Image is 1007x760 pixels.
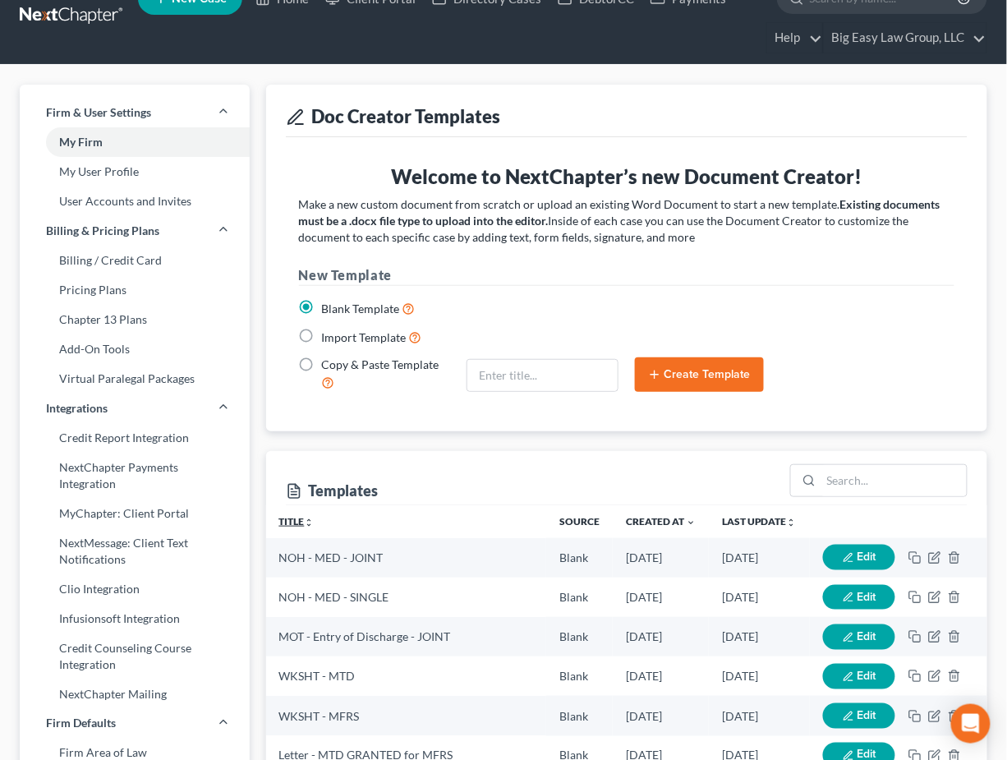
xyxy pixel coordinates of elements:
a: Firm Defaults [20,709,250,739]
button: Edit [823,545,895,570]
td: [DATE] [709,656,810,696]
span: Firm Defaults [46,716,116,732]
i: unfold_more [305,518,315,527]
a: Billing / Credit Card [20,246,250,275]
a: Big Easy Law Group, LLC [824,23,986,53]
i: unfold_more [787,518,797,527]
a: User Accounts and Invites [20,187,250,216]
span: Integrations [46,400,108,417]
span: Copy & Paste Template [322,357,439,371]
button: Edit [823,703,895,729]
div: Doc Creator Templates [286,104,968,128]
span: Edit [858,669,876,683]
th: Source [546,505,613,538]
span: Edit [858,550,876,564]
h3: New Template [299,265,955,286]
button: Edit [823,585,895,610]
td: [DATE] [613,578,709,617]
span: Billing & Pricing Plans [46,223,159,239]
td: [DATE] [613,538,709,578]
td: Blank [546,578,613,617]
td: [DATE] [709,578,810,617]
td: [DATE] [613,617,709,656]
div: Templates [286,481,379,500]
td: WKSHT - MTD [266,656,547,696]
a: Chapter 13 Plans [20,305,250,334]
a: Firm & User Settings [20,98,250,127]
span: Import Template [322,330,407,344]
a: MyChapter: Client Portal [20,499,250,528]
span: Edit [858,708,876,722]
td: [DATE] [613,656,709,696]
td: NOH - MED - JOINT [266,538,547,578]
td: [DATE] [709,538,810,578]
input: Enter title... [467,360,618,391]
td: [DATE] [709,696,810,735]
td: NOH - MED - SINGLE [266,578,547,617]
i: expand_more [686,518,696,527]
button: Create Template [635,357,764,392]
a: Credit Counseling Course Integration [20,633,250,679]
td: [DATE] [613,696,709,735]
a: Infusionsoft Integration [20,604,250,633]
a: My Firm [20,127,250,157]
a: Last updateunfold_more [722,515,797,527]
div: Open Intercom Messenger [951,704,991,744]
td: MOT - Entry of Discharge - JOINT [266,617,547,656]
a: Help [767,23,822,53]
td: [DATE] [709,617,810,656]
a: Integrations [20,394,250,423]
p: Make a new custom document from scratch or upload an existing Word Document to start a new templa... [299,196,955,246]
a: My User Profile [20,157,250,187]
a: NextChapter Payments Integration [20,453,250,499]
span: Edit [858,629,876,643]
a: NextChapter Mailing [20,679,250,709]
input: Search... [821,465,967,496]
a: NextMessage: Client Text Notifications [20,528,250,574]
td: Blank [546,538,613,578]
a: Pricing Plans [20,275,250,305]
a: Add-On Tools [20,334,250,364]
td: Blank [546,656,613,696]
span: Firm & User Settings [46,104,151,121]
td: WKSHT - MFRS [266,696,547,735]
td: Blank [546,696,613,735]
a: Created at expand_more [626,515,696,527]
button: Edit [823,624,895,650]
a: Credit Report Integration [20,423,250,453]
a: Billing & Pricing Plans [20,216,250,246]
button: Edit [823,664,895,689]
a: Virtual Paralegal Packages [20,364,250,394]
span: Edit [858,590,876,604]
span: Blank Template [322,302,400,316]
td: Blank [546,617,613,656]
a: Titleunfold_more [279,515,315,527]
h3: Welcome to NextChapter’s new Document Creator! [299,164,955,190]
a: Clio Integration [20,574,250,604]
